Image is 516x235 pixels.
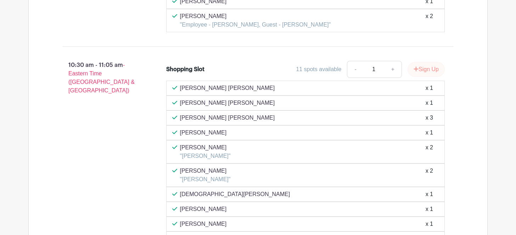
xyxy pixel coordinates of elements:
p: 10:30 am - 11:05 am [51,58,155,98]
p: [PERSON_NAME] [180,167,231,175]
p: [PERSON_NAME] [180,12,331,21]
div: x 1 [426,99,433,107]
a: + [384,61,402,78]
div: x 1 [426,205,433,213]
p: [PERSON_NAME] [PERSON_NAME] [180,114,275,122]
div: Shopping Slot [166,65,204,74]
div: 11 spots available [296,65,341,74]
div: x 1 [426,220,433,228]
div: x 1 [426,84,433,92]
p: [PERSON_NAME] [180,205,227,213]
div: x 1 [426,128,433,137]
p: [PERSON_NAME] [180,220,227,228]
p: [PERSON_NAME] [180,128,227,137]
button: Sign Up [408,62,445,77]
div: x 1 [426,190,433,199]
p: "[PERSON_NAME]" [180,152,231,160]
p: [PERSON_NAME] [PERSON_NAME] [180,99,275,107]
div: x 2 [426,143,433,160]
div: x 2 [426,12,433,29]
a: - [347,61,363,78]
div: x 3 [426,114,433,122]
span: - Eastern Time ([GEOGRAPHIC_DATA] & [GEOGRAPHIC_DATA]) [68,62,135,93]
p: [DEMOGRAPHIC_DATA][PERSON_NAME] [180,190,290,199]
p: [PERSON_NAME] [PERSON_NAME] [180,84,275,92]
div: x 2 [426,167,433,184]
p: "[PERSON_NAME]" [180,175,231,184]
p: "Employee - [PERSON_NAME], Guest - [PERSON_NAME]" [180,21,331,29]
p: [PERSON_NAME] [180,143,231,152]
